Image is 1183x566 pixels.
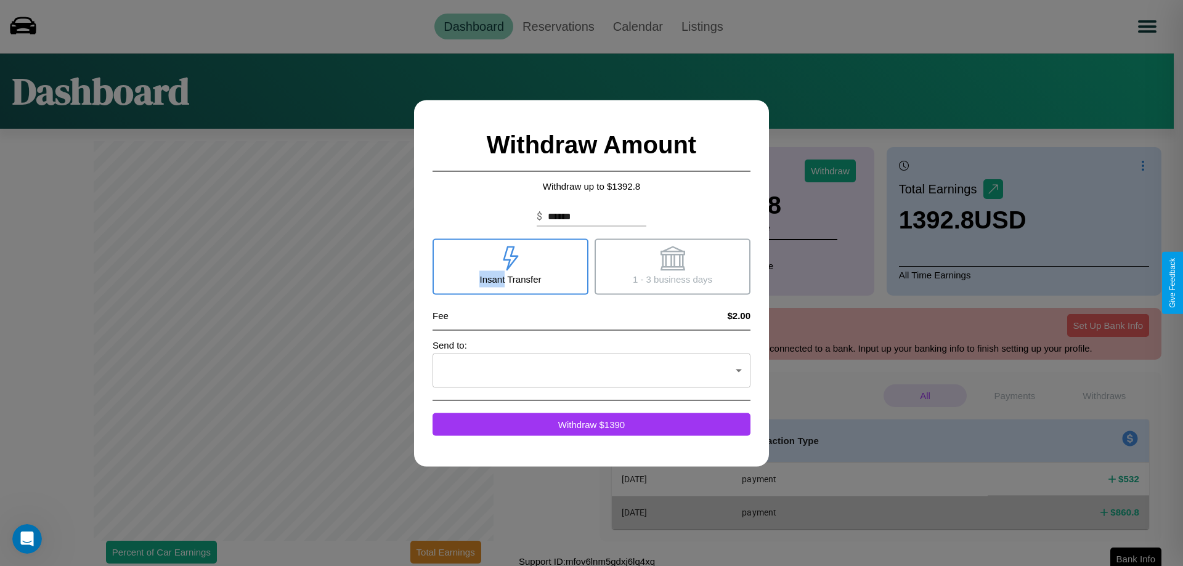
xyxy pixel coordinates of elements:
h4: $2.00 [727,310,750,320]
p: $ [537,209,542,224]
p: Withdraw up to $ 1392.8 [433,177,750,194]
div: Give Feedback [1168,258,1177,308]
button: Withdraw $1390 [433,413,750,435]
p: Insant Transfer [479,270,541,287]
p: 1 - 3 business days [633,270,712,287]
p: Fee [433,307,449,323]
iframe: Intercom live chat [12,524,42,554]
p: Send to: [433,336,750,353]
h2: Withdraw Amount [433,118,750,171]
